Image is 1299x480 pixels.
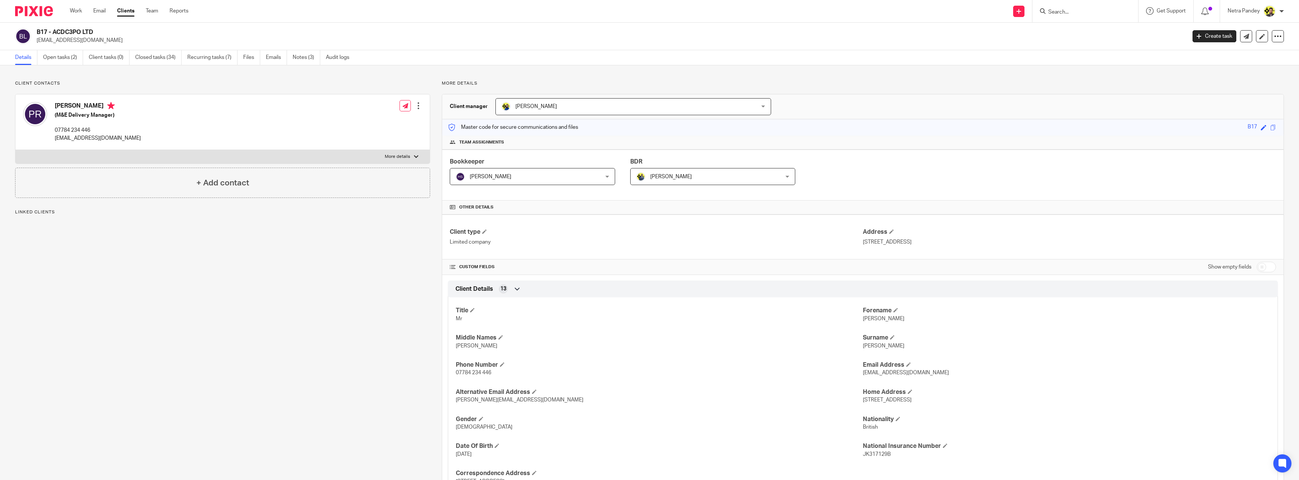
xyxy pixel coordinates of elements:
[385,154,410,160] p: More details
[448,123,578,131] p: Master code for secure communications and files
[456,388,863,396] h4: Alternative Email Address
[863,388,1270,396] h4: Home Address
[450,238,863,246] p: Limited company
[456,370,491,375] span: 07784 234 446
[1208,263,1251,271] label: Show empty fields
[23,102,47,126] img: svg%3E
[43,50,83,65] a: Open tasks (2)
[1264,5,1276,17] img: Netra-New-Starbridge-Yellow.jpg
[196,177,249,189] h4: + Add contact
[863,361,1270,369] h4: Email Address
[93,7,106,15] a: Email
[170,7,188,15] a: Reports
[1248,123,1257,132] div: B17
[501,102,511,111] img: Bobo-Starbridge%201.jpg
[455,285,493,293] span: Client Details
[117,7,134,15] a: Clients
[515,104,557,109] span: [PERSON_NAME]
[243,50,260,65] a: Files
[456,316,462,321] span: Mr
[470,174,511,179] span: [PERSON_NAME]
[863,415,1270,423] h4: Nationality
[650,174,692,179] span: [PERSON_NAME]
[863,316,904,321] span: [PERSON_NAME]
[500,285,506,293] span: 13
[1228,7,1260,15] p: Netra Pandey
[459,204,494,210] span: Other details
[15,80,430,86] p: Client contacts
[450,228,863,236] h4: Client type
[456,334,863,342] h4: Middle Names
[456,343,497,349] span: [PERSON_NAME]
[456,452,472,457] span: [DATE]
[15,50,37,65] a: Details
[37,37,1181,44] p: [EMAIL_ADDRESS][DOMAIN_NAME]
[456,442,863,450] h4: Date Of Birth
[630,159,642,165] span: BDR
[863,228,1276,236] h4: Address
[456,469,863,477] h4: Correspondence Address
[459,139,504,145] span: Team assignments
[450,103,488,110] h3: Client manager
[55,127,141,134] p: 07784 234 446
[55,111,141,119] h5: (M&E Delivery Manager)
[326,50,355,65] a: Audit logs
[1157,8,1186,14] span: Get Support
[863,343,904,349] span: [PERSON_NAME]
[135,50,182,65] a: Closed tasks (34)
[1193,30,1236,42] a: Create task
[456,397,583,403] span: [PERSON_NAME][EMAIL_ADDRESS][DOMAIN_NAME]
[37,28,952,36] h2: B17 - ACDC3PO LTD
[450,264,863,270] h4: CUSTOM FIELDS
[863,334,1270,342] h4: Surname
[15,28,31,44] img: svg%3E
[456,424,512,430] span: [DEMOGRAPHIC_DATA]
[55,134,141,142] p: [EMAIL_ADDRESS][DOMAIN_NAME]
[456,172,465,181] img: svg%3E
[15,6,53,16] img: Pixie
[863,307,1270,315] h4: Forename
[1048,9,1115,16] input: Search
[107,102,115,110] i: Primary
[266,50,287,65] a: Emails
[89,50,130,65] a: Client tasks (0)
[863,370,949,375] span: [EMAIL_ADDRESS][DOMAIN_NAME]
[146,7,158,15] a: Team
[456,415,863,423] h4: Gender
[70,7,82,15] a: Work
[863,238,1276,246] p: [STREET_ADDRESS]
[636,172,645,181] img: Dennis-Starbridge.jpg
[293,50,320,65] a: Notes (3)
[187,50,238,65] a: Recurring tasks (7)
[863,397,912,403] span: [STREET_ADDRESS]
[442,80,1284,86] p: More details
[863,452,891,457] span: JK317129B
[863,424,878,430] span: British
[456,361,863,369] h4: Phone Number
[450,159,484,165] span: Bookkeeper
[456,307,863,315] h4: Title
[55,102,141,111] h4: [PERSON_NAME]
[863,442,1270,450] h4: National Insurance Number
[15,209,430,215] p: Linked clients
